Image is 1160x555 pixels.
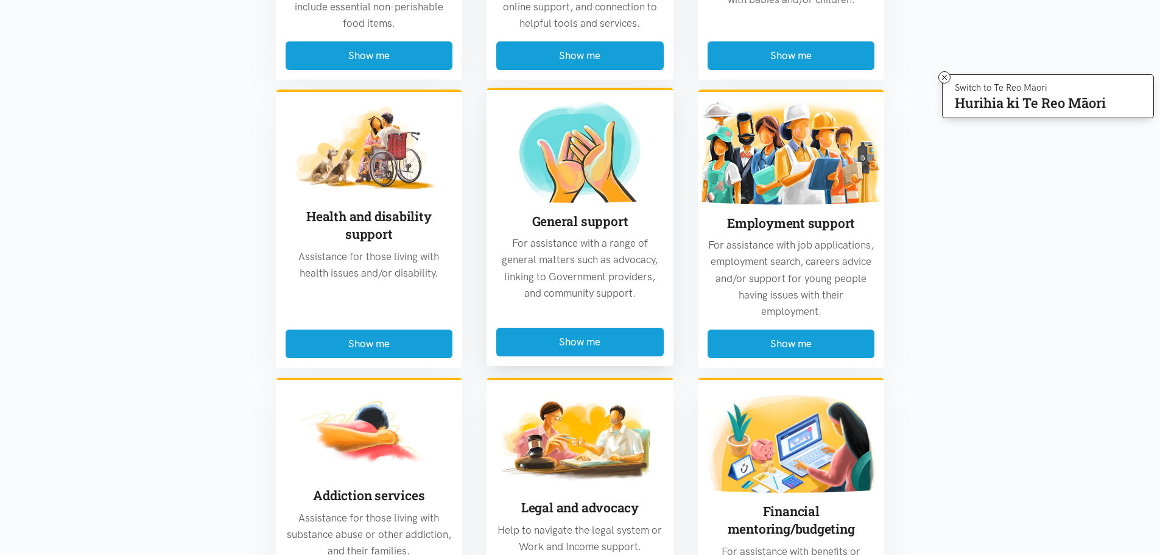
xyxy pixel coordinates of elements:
button: Show me [496,328,664,356]
p: Assistance for those living with health issues and/or disability. [286,249,453,281]
h3: General support [496,213,664,230]
p: For assistance with a range of general matters such as advocacy, linking to Government providers,... [496,235,664,302]
h3: Employment support [708,214,875,232]
h3: Health and disability support [286,208,453,244]
button: Show me [286,330,453,358]
p: Switch to Te Reo Māori [955,84,1106,91]
p: For assistance with job applications, employment search, careers advice and/or support for young ... [708,237,875,320]
h3: Addiction services [286,487,453,504]
button: Show me [708,41,875,70]
button: Show me [286,41,453,70]
button: Show me [708,330,875,358]
p: Hurihia ki Te Reo Māori [955,97,1106,108]
p: Help to navigate the legal system or Work and Income support. [496,522,664,555]
button: Show me [496,41,664,70]
h3: Financial mentoring/budgeting [708,503,875,539]
h3: Legal and advocacy [496,499,664,517]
